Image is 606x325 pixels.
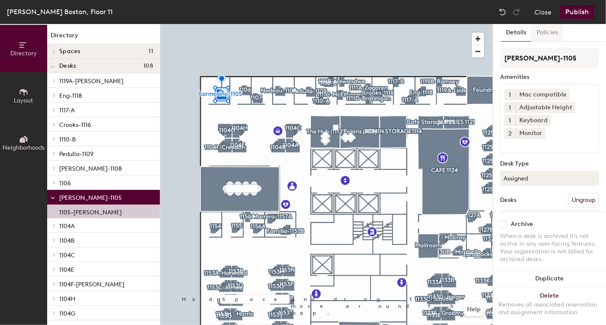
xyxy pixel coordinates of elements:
[500,160,599,167] div: Desk Type
[504,89,516,100] button: 1
[59,180,71,187] span: 1106
[500,171,599,186] button: Assigned
[568,193,599,208] button: Ungroup
[59,136,76,143] span: 1110-B
[516,115,551,126] div: Keyboard
[511,221,533,228] div: Archive
[148,48,153,55] span: 11
[509,116,511,125] span: 1
[59,48,81,55] span: Spaces
[10,50,37,57] span: Directory
[568,211,597,227] span: Sticker
[531,24,563,42] button: Policies
[512,8,521,16] img: Redo
[59,295,75,303] span: 1104H
[464,303,484,316] button: Help
[560,5,594,19] button: Publish
[59,78,124,85] span: 1119A-[PERSON_NAME]
[59,206,122,216] p: 1105-[PERSON_NAME]
[59,194,122,202] span: [PERSON_NAME]-1105
[500,74,599,81] div: Amenities
[59,223,75,230] span: 1104A
[59,266,74,274] span: 1104E
[516,128,546,139] div: Monitor
[7,6,113,17] div: [PERSON_NAME] Boston, Floor 11
[14,97,33,104] span: Layout
[47,31,160,44] h1: Directory
[59,281,124,288] span: 1104F-[PERSON_NAME]
[504,102,516,113] button: 1
[501,24,531,42] button: Details
[59,107,75,114] span: 1117-A
[59,237,75,244] span: 1104B
[504,115,516,126] button: 1
[59,150,93,158] span: Pedulla-1109
[502,211,528,227] span: Name
[493,270,606,287] button: Duplicate
[3,144,45,151] span: Neighborhoods
[493,287,606,325] button: DeleteRemoves all associated reservation and assignment information
[516,89,570,100] div: Mac compatible
[498,301,601,316] div: Removes all associated reservation and assignment information
[59,121,91,129] span: Crooks-1116
[508,129,512,138] span: 2
[534,5,552,19] button: Close
[59,252,75,259] span: 1104C
[59,92,82,99] span: Eng-1118
[498,8,507,16] img: Undo
[59,310,75,317] span: 1104G
[504,128,516,139] button: 2
[143,63,153,69] span: 108
[509,90,511,99] span: 1
[516,102,576,113] div: Adjustable Height
[500,232,599,263] div: When a desk is archived it's not active in any user-facing features. Your organization is not bil...
[59,63,76,69] span: Desks
[509,103,511,112] span: 1
[59,165,122,172] span: [PERSON_NAME]-1108
[500,197,516,204] div: Desks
